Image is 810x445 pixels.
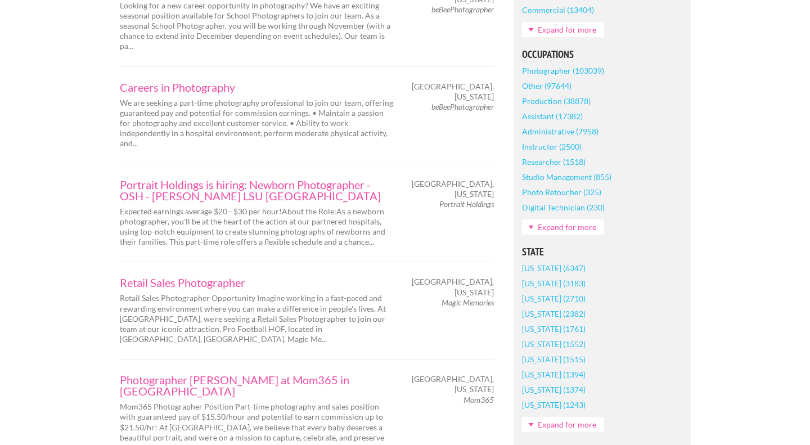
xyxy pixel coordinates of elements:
[522,63,604,78] a: Photographer (103039)
[522,291,586,306] a: [US_STATE] (2710)
[522,260,586,276] a: [US_STATE] (6347)
[439,199,494,209] em: Portrait Holdings
[120,206,395,248] p: Expected earnings average $20 - $30 per hour!About the Role:As a newborn photographer, you'll be ...
[522,336,586,352] a: [US_STATE] (1552)
[522,321,586,336] a: [US_STATE] (1761)
[431,102,494,111] em: beBeePhotographer
[412,374,494,394] span: [GEOGRAPHIC_DATA], [US_STATE]
[522,2,594,17] a: Commercial (13404)
[120,82,395,93] a: Careers in Photography
[120,277,395,288] a: Retail Sales Photographer
[412,179,494,199] span: [GEOGRAPHIC_DATA], [US_STATE]
[522,397,586,412] a: [US_STATE] (1243)
[522,185,601,200] a: Photo Retoucher (325)
[463,395,494,404] em: Mom365
[431,5,494,14] em: beBeePhotographer
[522,78,571,93] a: Other (97644)
[522,417,604,432] a: Expand for more
[412,82,494,102] span: [GEOGRAPHIC_DATA], [US_STATE]
[522,276,586,291] a: [US_STATE] (3183)
[522,247,682,257] h5: State
[522,124,598,139] a: Administrative (7958)
[120,1,395,52] p: Looking for a new career opportunity in photography? We have an exciting seasonal position availa...
[522,367,586,382] a: [US_STATE] (1394)
[522,200,605,215] a: Digital Technician (230)
[522,219,604,235] a: Expand for more
[522,169,611,185] a: Studio Management (855)
[522,154,586,169] a: Researcher (1518)
[522,352,586,367] a: [US_STATE] (1515)
[442,298,494,307] em: Magic Memories
[522,50,682,60] h5: Occupations
[412,277,494,297] span: [GEOGRAPHIC_DATA], [US_STATE]
[120,293,395,344] p: Retail Sales Photographer Opportunity Imagine working in a fast-paced and rewarding environment w...
[522,109,583,124] a: Assistant (17382)
[120,98,395,149] p: We are seeking a part-time photography professional to join our team, offering guaranteed pay and...
[522,382,586,397] a: [US_STATE] (1374)
[522,139,582,154] a: Instructor (2500)
[522,306,586,321] a: [US_STATE] (2382)
[120,374,395,397] a: Photographer [PERSON_NAME] at Mom365 in [GEOGRAPHIC_DATA]
[522,93,591,109] a: Production (38878)
[120,179,395,201] a: Portrait Holdings is hiring: Newborn Photographer - OSH - [PERSON_NAME] LSU [GEOGRAPHIC_DATA]
[522,22,604,37] a: Expand for more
